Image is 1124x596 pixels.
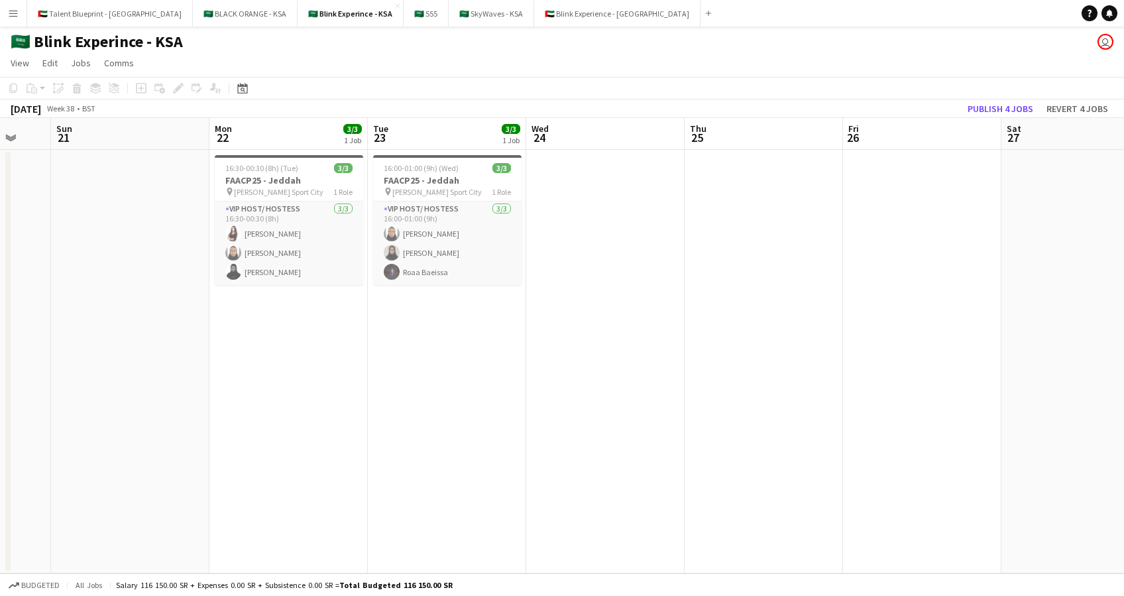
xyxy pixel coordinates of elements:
[11,102,41,115] div: [DATE]
[104,57,134,69] span: Comms
[116,580,453,590] div: Salary 116 150.00 SR + Expenses 0.00 SR + Subsistence 0.00 SR =
[37,54,63,72] a: Edit
[1097,34,1113,50] app-user-avatar: Abdulwahab Al Hijan
[5,54,34,72] a: View
[449,1,534,27] button: 🇸🇦 SkyWaves - KSA
[7,578,62,593] button: Budgeted
[82,103,95,113] div: BST
[99,54,139,72] a: Comms
[339,580,453,590] span: Total Budgeted 116 150.00 SR
[42,57,58,69] span: Edit
[73,580,105,590] span: All jobs
[1041,100,1113,117] button: Revert 4 jobs
[21,581,60,590] span: Budgeted
[534,1,701,27] button: 🇦🇪 Blink Experience - [GEOGRAPHIC_DATA]
[27,1,193,27] button: 🇦🇪 Talent Blueprint - [GEOGRAPHIC_DATA]
[66,54,96,72] a: Jobs
[962,100,1039,117] button: Publish 4 jobs
[71,57,91,69] span: Jobs
[298,1,404,27] button: 🇸🇦 Blink Experince - KSA
[11,57,29,69] span: View
[404,1,449,27] button: 🇸🇦 555
[11,32,183,52] h1: 🇸🇦 Blink Experince - KSA
[193,1,298,27] button: 🇸🇦 BLACK ORANGE - KSA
